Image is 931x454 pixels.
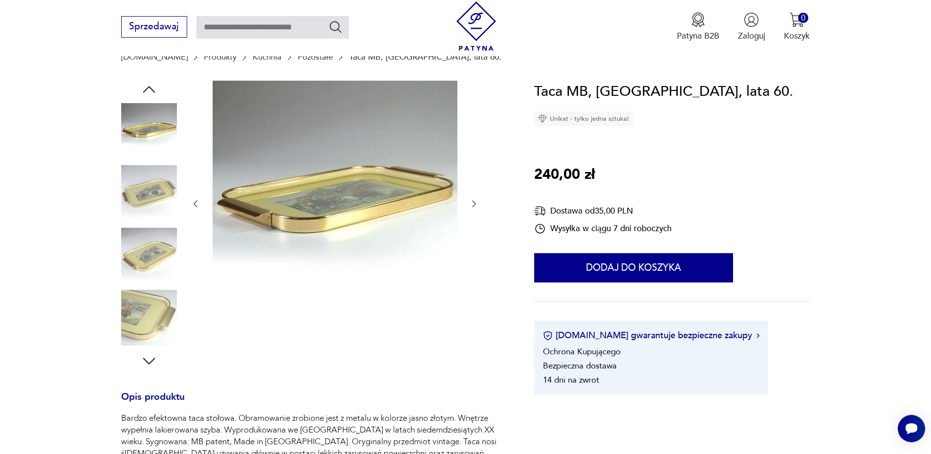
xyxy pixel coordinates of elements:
[534,253,733,282] button: Dodaj do koszyka
[534,111,633,126] div: Unikat - tylko jedna sztuka!
[543,331,553,341] img: Ikona certyfikatu
[534,205,671,217] div: Dostawa od 35,00 PLN
[204,52,237,62] a: Produkty
[534,205,546,217] img: Ikona dostawy
[789,12,804,27] img: Ikona koszyka
[677,12,719,42] button: Patyna B2B
[677,12,719,42] a: Ikona medaluPatyna B2B
[744,12,759,27] img: Ikonka użytkownika
[121,228,177,283] img: Zdjęcie produktu Taca MB, Włochy, lata 60.
[898,415,925,442] iframe: Smartsupp widget button
[121,103,177,159] img: Zdjęcie produktu Taca MB, Włochy, lata 60.
[691,12,706,27] img: Ikona medalu
[121,165,177,221] img: Zdjęcie produktu Taca MB, Włochy, lata 60.
[538,114,547,123] img: Ikona diamentu
[452,1,501,51] img: Patyna - sklep z meblami i dekoracjami vintage
[543,329,759,342] button: [DOMAIN_NAME] gwarantuje bezpieczne zakupy
[253,52,281,62] a: Kuchnia
[298,52,333,62] a: Pozostałe
[543,374,599,386] li: 14 dni na zwrot
[121,23,187,31] a: Sprzedawaj
[121,393,506,413] h3: Opis produktu
[328,20,343,34] button: Szukaj
[798,13,808,23] div: 0
[121,290,177,346] img: Zdjęcie produktu Taca MB, Włochy, lata 60.
[534,223,671,235] div: Wysyłka w ciągu 7 dni roboczych
[677,30,719,42] p: Patyna B2B
[213,81,457,325] img: Zdjęcie produktu Taca MB, Włochy, lata 60.
[543,360,617,371] li: Bezpieczna dostawa
[738,30,765,42] p: Zaloguj
[534,164,595,186] p: 240,00 zł
[543,346,621,357] li: Ochrona Kupującego
[738,12,765,42] button: Zaloguj
[757,333,759,338] img: Ikona strzałki w prawo
[784,12,810,42] button: 0Koszyk
[534,81,793,103] h1: Taca MB, [GEOGRAPHIC_DATA], lata 60.
[121,52,188,62] a: [DOMAIN_NAME]
[784,30,810,42] p: Koszyk
[349,52,501,62] p: Taca MB, [GEOGRAPHIC_DATA], lata 60.
[121,16,187,38] button: Sprzedawaj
